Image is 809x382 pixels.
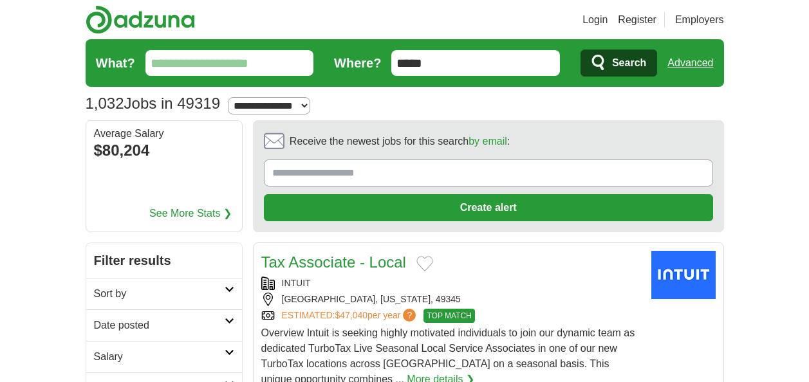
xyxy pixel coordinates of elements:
span: $47,040 [335,310,367,320]
span: Receive the newest jobs for this search : [290,134,510,149]
a: Advanced [667,50,713,76]
a: Employers [675,12,724,28]
label: What? [96,53,135,73]
a: Sort by [86,278,242,309]
span: Search [612,50,646,76]
div: Average Salary [94,129,234,139]
a: See More Stats ❯ [149,206,232,221]
h2: Filter results [86,243,242,278]
span: ? [403,309,416,322]
h2: Salary [94,349,225,365]
a: Tax Associate - Local [261,253,406,271]
a: Register [618,12,656,28]
img: Intuit logo [651,251,716,299]
a: INTUIT [282,278,311,288]
a: by email [469,136,507,147]
button: Add to favorite jobs [416,256,433,271]
button: Search [581,50,657,77]
img: Adzuna logo [86,5,195,34]
span: 1,032 [86,92,124,115]
a: Login [582,12,608,28]
div: [GEOGRAPHIC_DATA], [US_STATE], 49345 [261,293,641,306]
h1: Jobs in 49319 [86,95,221,112]
a: Salary [86,341,242,372]
label: Where? [334,53,381,73]
span: TOP MATCH [423,309,474,323]
a: ESTIMATED:$47,040per year? [282,309,419,323]
a: Date posted [86,309,242,341]
div: $80,204 [94,139,234,162]
h2: Date posted [94,318,225,333]
button: Create alert [264,194,713,221]
h2: Sort by [94,286,225,302]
